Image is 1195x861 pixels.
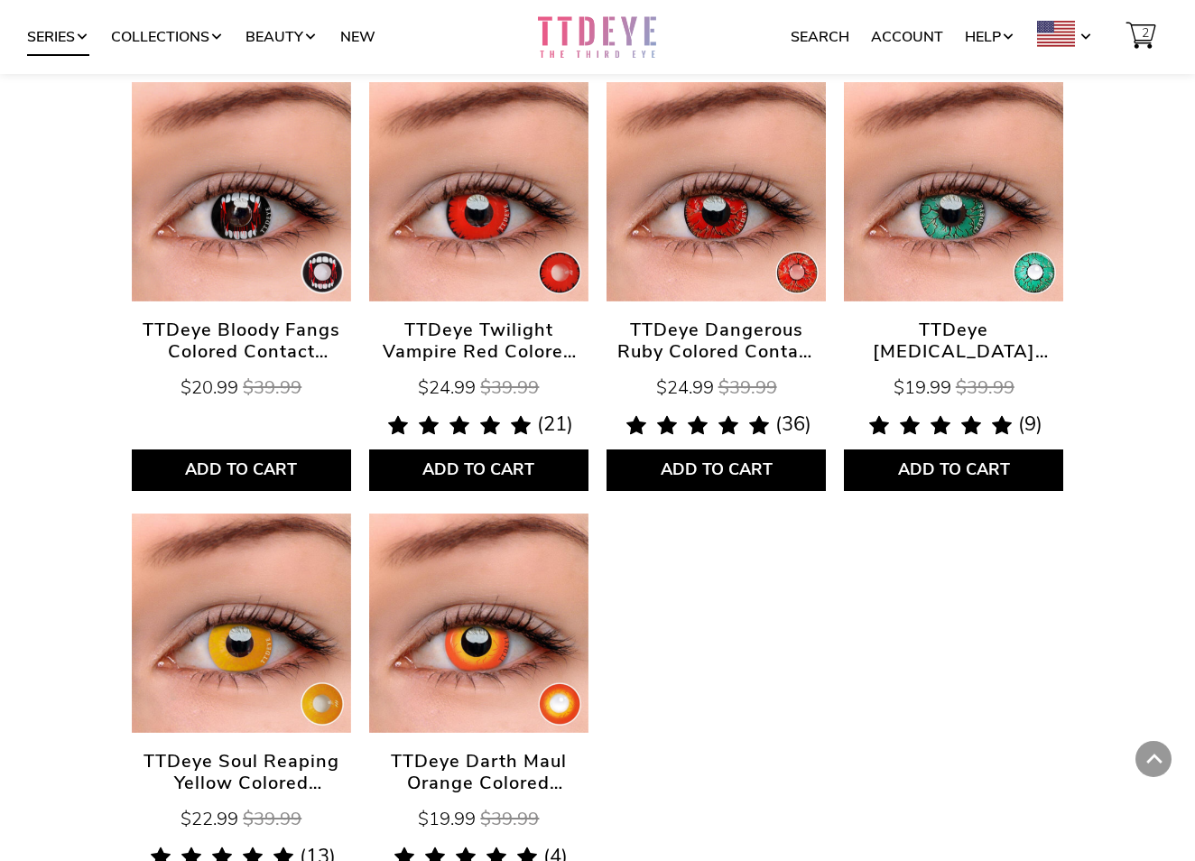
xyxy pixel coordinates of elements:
div: 4.9 rating (36 votes) [607,413,826,449]
span: $39.99 [243,375,301,400]
button: Add to Cart [369,449,588,491]
span: TTDeye Twilight Vampire Red Colored Contact Lenses [369,319,588,363]
span: Add to Cart [422,460,534,480]
a: TTDeye Twilight Vampire Red Colored Contact Lenses $24.99 $39.99 5.0 rating (21 votes) [369,319,588,449]
a: TTDeye [MEDICAL_DATA] Green Colored Contact Lenses $19.99 $39.99 4.9 rating (9 votes) [844,319,1063,449]
span: $39.99 [480,375,539,400]
a: Series [27,20,89,54]
button: Add to Cart [132,449,351,491]
span: $22.99 [181,807,238,831]
button: Add to Cart [607,449,826,491]
a: Account [871,20,943,54]
span: Add to Cart [898,460,1010,480]
a: Collections [111,20,224,54]
span: $39.99 [718,375,777,400]
span: $39.99 [480,807,539,831]
span: Add to Cart [185,460,297,480]
a: New [340,20,375,54]
img: USD.png [1037,21,1075,46]
span: $39.99 [243,807,301,831]
span: $24.99 [656,375,714,400]
span: $39.99 [956,375,1014,400]
span: TTDeye Bloody Fangs Colored Contact Lenses [132,319,351,363]
span: Add to Cart [661,460,773,480]
a: Search [791,20,849,54]
span: $24.99 [418,375,476,400]
div: 5.0 rating (21 votes) [369,413,588,449]
a: Help [965,20,1015,54]
span: TTDeye Darth Maul Orange Colored Contact Lenses [369,751,588,794]
span: TTDeye Soul Reaping Yellow Colored Contact Lenses [132,751,351,794]
span: 2 [1137,16,1153,51]
a: Beauty [245,20,318,54]
div: 4.9 rating (9 votes) [844,413,1063,449]
span: (36) [775,414,811,434]
span: TTDeye Dangerous Ruby Colored Contact Lenses [607,319,826,363]
span: $19.99 [894,375,951,400]
span: $20.99 [181,375,238,400]
span: TTDeye [MEDICAL_DATA] Green Colored Contact Lenses [844,319,1063,363]
a: TTDeye Dangerous Ruby Colored Contact Lenses $24.99 $39.99 4.9 rating (36 votes) [607,319,826,449]
button: Add to Cart [844,449,1063,491]
span: (9) [1018,414,1042,434]
a: 2 [1115,20,1168,54]
span: (21) [537,414,573,434]
a: TTDeye Bloody Fangs Colored Contact Lenses $20.99 $39.99 [132,319,351,449]
span: $19.99 [418,807,476,831]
